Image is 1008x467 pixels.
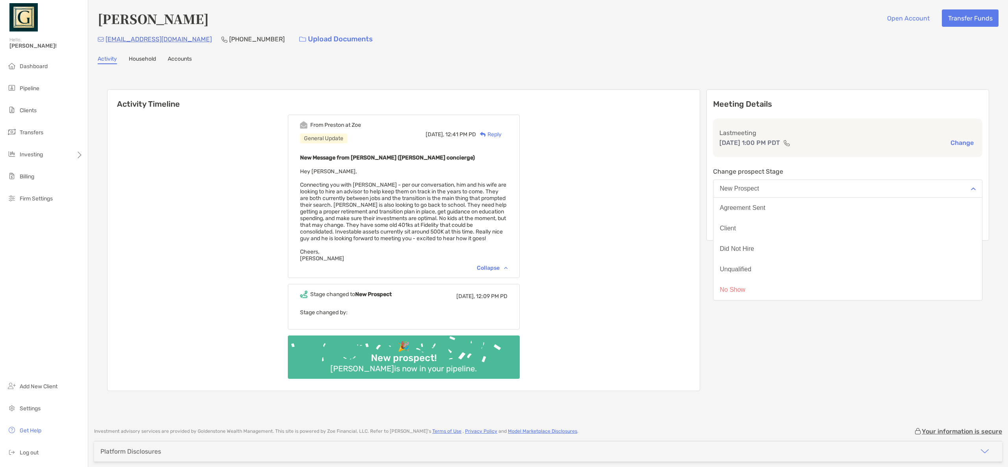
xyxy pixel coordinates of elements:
div: Collapse [477,265,508,271]
span: Firm Settings [20,195,53,202]
button: No Show [713,280,982,300]
span: [DATE], [456,293,475,300]
img: Confetti [288,335,520,372]
span: Dashboard [20,63,48,70]
b: New Prospect [355,291,392,298]
button: Agreement Sent [713,198,982,218]
div: 🎉 [395,341,413,352]
button: Open Account [881,9,936,27]
h6: Activity Timeline [107,90,700,109]
p: Meeting Details [713,99,982,109]
img: Reply icon [480,132,486,137]
span: Add New Client [20,383,57,390]
span: [PERSON_NAME]! [9,43,83,49]
button: Did Not Hire [713,239,982,259]
span: 12:09 PM PD [476,293,508,300]
span: Transfers [20,129,43,136]
div: Did Not Hire [720,245,754,252]
span: Log out [20,449,39,456]
img: transfers icon [7,127,17,137]
div: Client [720,225,736,232]
div: No Show [720,286,745,293]
a: Terms of Use [432,428,461,434]
img: icon arrow [980,447,989,456]
div: [PERSON_NAME] is now in your pipeline. [327,364,480,373]
p: Change prospect Stage [713,167,982,176]
span: 12:41 PM PD [445,131,476,138]
img: Email Icon [98,37,104,42]
button: Transfer Funds [942,9,999,27]
img: Open dropdown arrow [971,187,976,190]
span: Pipeline [20,85,39,92]
p: Investment advisory services are provided by Goldenstone Wealth Management . This site is powered... [94,428,578,434]
button: Unqualified [713,259,982,280]
img: Phone Icon [221,36,228,43]
div: Agreement Sent [720,204,765,211]
div: New Prospect [720,185,759,192]
div: General Update [300,133,347,143]
h4: [PERSON_NAME] [98,9,209,28]
img: add_new_client icon [7,381,17,391]
img: Event icon [300,121,308,129]
button: Change [948,139,976,147]
a: Upload Documents [294,31,378,48]
img: settings icon [7,403,17,413]
img: investing icon [7,149,17,159]
div: Unqualified [720,266,751,273]
img: Event icon [300,291,308,298]
div: Reply [476,130,502,139]
a: Activity [98,56,117,64]
a: Household [129,56,156,64]
span: Investing [20,151,43,158]
p: Stage changed by: [300,308,508,317]
p: Your information is secure [922,428,1002,435]
span: Clients [20,107,37,114]
img: get-help icon [7,425,17,435]
button: Client [713,218,982,239]
img: Chevron icon [504,267,508,269]
span: Billing [20,173,34,180]
p: [PHONE_NUMBER] [229,34,285,44]
p: Last meeting [719,128,976,138]
img: Zoe Logo [9,3,38,32]
a: Accounts [168,56,192,64]
span: [DATE], [426,131,444,138]
div: Platform Disclosures [100,448,161,455]
img: communication type [783,140,790,146]
img: button icon [299,37,306,42]
img: pipeline icon [7,83,17,93]
div: New prospect! [368,352,440,364]
a: Privacy Policy [465,428,497,434]
button: New Prospect [713,180,982,198]
img: clients icon [7,105,17,115]
img: firm-settings icon [7,193,17,203]
div: Stage changed to [310,291,392,298]
img: dashboard icon [7,61,17,70]
a: Model Marketplace Disclosures [508,428,577,434]
span: Hey [PERSON_NAME], Connecting you with [PERSON_NAME] - per our conversation, him and his wife are... [300,168,506,262]
img: logout icon [7,447,17,457]
span: Get Help [20,427,41,434]
div: From Preston at Zoe [310,122,361,128]
span: Settings [20,405,41,412]
b: New Message from [PERSON_NAME] ([PERSON_NAME] concierge) [300,154,475,161]
p: [EMAIL_ADDRESS][DOMAIN_NAME] [106,34,212,44]
img: billing icon [7,171,17,181]
p: [DATE] 1:00 PM PDT [719,138,780,148]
